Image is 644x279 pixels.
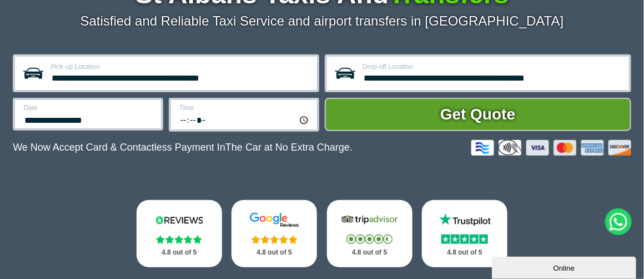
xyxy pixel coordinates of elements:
button: Get Quote [325,98,631,131]
label: Pick-up Location [51,63,310,70]
p: Satisfied and Reliable Taxi Service and airport transfers in [GEOGRAPHIC_DATA] [13,13,631,29]
img: Tripadvisor [339,212,400,227]
p: We Now Accept Card & Contactless Payment In [13,142,353,153]
img: Stars [441,235,488,244]
a: Trustpilot Stars 4.8 out of 5 [422,200,507,267]
img: Reviews.io [149,212,210,227]
p: 4.8 out of 5 [339,246,400,260]
a: Google Stars 4.8 out of 5 [232,200,317,267]
label: Time [179,104,310,111]
img: Stars [251,235,298,244]
img: Credit And Debit Cards [471,140,631,156]
p: 4.8 out of 5 [244,246,305,260]
a: Tripadvisor Stars 4.8 out of 5 [327,200,412,267]
label: Drop-off Location [363,63,622,70]
img: Google [244,212,305,227]
label: Date [23,104,154,111]
a: Reviews.io Stars 4.8 out of 5 [137,200,222,267]
p: 4.8 out of 5 [434,246,495,260]
img: Stars [156,235,202,244]
p: 4.8 out of 5 [149,246,210,260]
iframe: chat widget [492,255,638,279]
img: Trustpilot [434,212,495,227]
span: The Car at No Extra Charge. [225,142,353,153]
img: Stars [346,235,393,244]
